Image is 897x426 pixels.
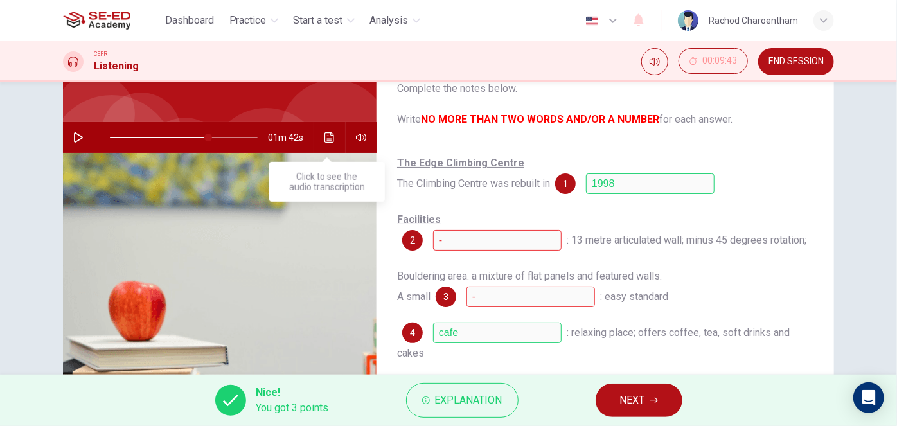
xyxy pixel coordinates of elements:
[768,57,824,67] span: END SESSION
[678,10,698,31] img: Profile picture
[679,48,748,75] div: Hide
[94,49,107,58] span: CEFR
[63,8,160,33] a: SE-ED Academy logo
[397,157,524,169] u: The Edge Climbing Centre
[758,48,834,75] button: END SESSION
[443,292,448,301] span: 3
[567,234,806,246] span: : 13 metre articulated wall; minus 45 degrees rotation;
[94,58,139,74] h1: Listening
[406,383,519,418] button: Explanation
[256,385,329,400] span: Nice!
[256,400,329,416] span: You got 3 points
[853,382,884,413] div: Open Intercom Messenger
[433,323,562,343] input: cafe; café; the cafe; the café
[435,391,502,409] span: Explanation
[600,290,668,303] span: : easy standard
[641,48,668,75] div: Mute
[269,162,385,202] div: Click to see the audio transcription
[294,13,343,28] span: Start a test
[410,328,415,337] span: 4
[620,391,645,409] span: NEXT
[702,56,737,66] span: 00:09:43
[563,179,568,188] span: 1
[319,122,340,153] button: Click to see the audio transcription
[289,9,360,32] button: Start a test
[397,326,790,359] span: : relaxing place; offers coffee, tea, soft drinks and cakes
[679,48,748,74] button: 00:09:43
[466,287,595,307] input: warm-up wall; warm up
[229,13,267,28] span: Practice
[268,122,314,153] span: 01m 42s
[709,13,798,28] div: Rachod Charoentham
[63,8,130,33] img: SE-ED Academy logo
[397,270,662,303] span: Bouldering area: a mixture of flat panels and featured walls. A small
[397,213,441,226] u: Facilities
[421,113,659,125] b: NO MORE THAN TWO WORDS AND/OR A NUMBER
[596,384,682,417] button: NEXT
[365,9,425,32] button: Analysis
[410,236,415,245] span: 2
[165,13,214,28] span: Dashboard
[586,173,715,194] input: 1998
[397,81,813,127] span: Complete the notes below. Write for each answer.
[397,157,550,190] span: The Climbing Centre was rebuilt in
[433,230,562,251] input: Main Hall
[370,13,409,28] span: Analysis
[224,9,283,32] button: Practice
[584,16,600,26] img: en
[160,9,219,32] button: Dashboard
